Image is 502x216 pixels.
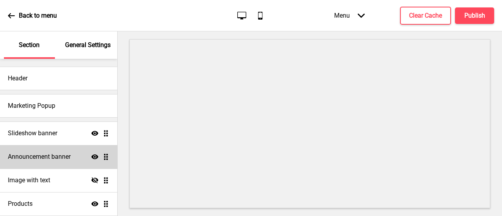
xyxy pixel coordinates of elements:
p: General Settings [65,41,111,49]
h4: Products [8,200,33,208]
h4: Announcement banner [8,152,71,161]
p: Section [19,41,40,49]
h4: Clear Cache [409,11,442,20]
div: Menu [326,4,373,27]
h4: Publish [464,11,485,20]
button: Publish [455,7,494,24]
a: Back to menu [8,5,57,26]
h4: Marketing Popup [8,102,55,110]
h4: Slideshow banner [8,129,57,138]
h4: Header [8,74,27,83]
h4: Image with text [8,176,50,185]
button: Clear Cache [400,7,451,25]
p: Back to menu [19,11,57,20]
